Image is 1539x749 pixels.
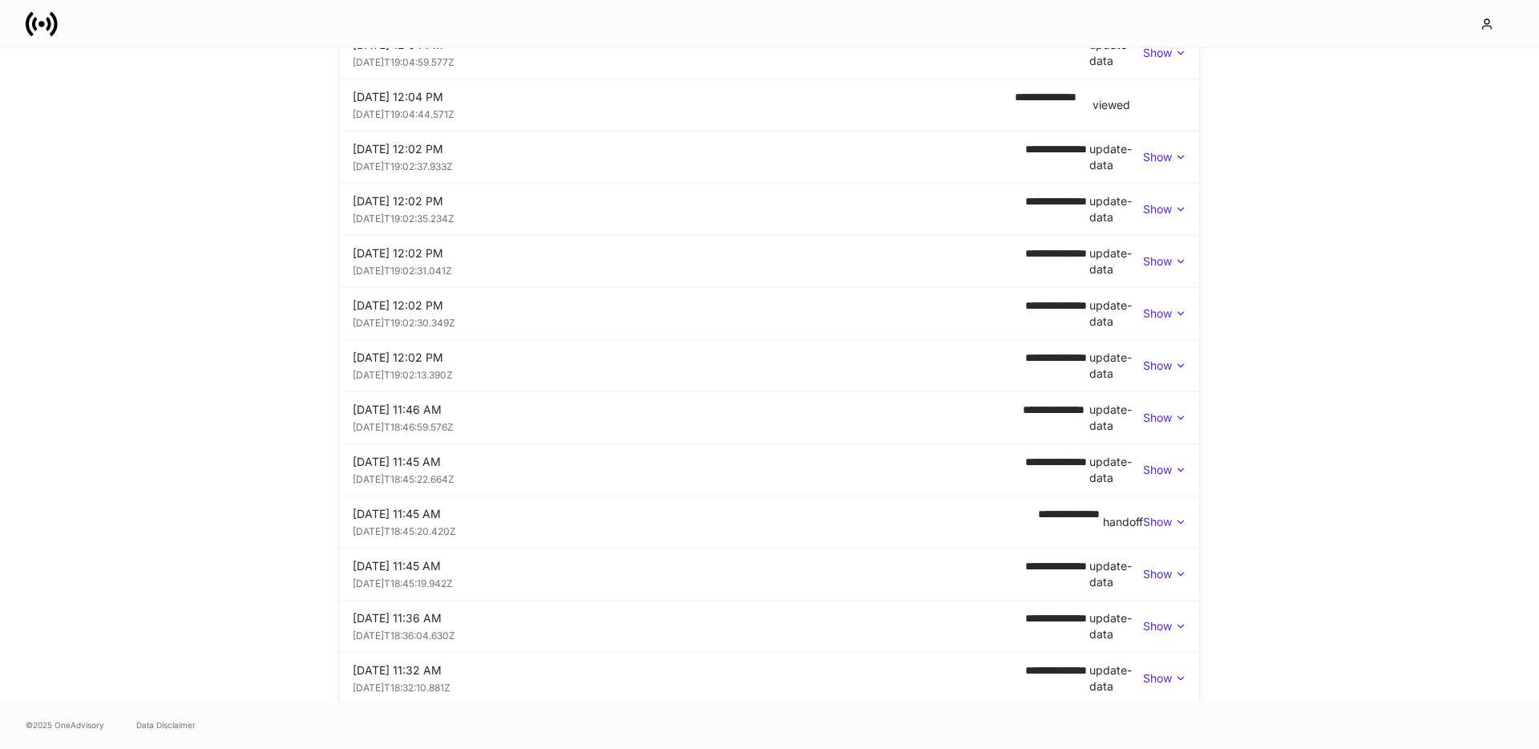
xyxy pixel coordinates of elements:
div: [DATE] 12:02 PM [353,350,1025,366]
span: © 2025 OneAdvisory [26,719,104,731]
div: update-data [1089,454,1143,486]
p: Show [1143,253,1172,269]
div: update-data [1089,298,1143,330]
div: [DATE] 12:02 PM [353,298,1025,314]
div: [DATE]T18:46:59.576Z [353,418,1023,434]
div: update-data [1089,662,1143,694]
p: Show [1143,45,1172,61]
div: [DATE]T19:04:59.577Z [353,53,1023,69]
p: Show [1143,462,1172,478]
div: [DATE] 12:02 PM [353,245,1025,261]
div: [DATE] 12:02 PM [353,141,1025,157]
div: [DATE]T19:04:44.571Z [353,105,1002,121]
p: Show [1143,306,1172,322]
p: Show [1143,410,1172,426]
div: [DATE]T19:02:35.234Z [353,209,1025,225]
p: Show [1143,566,1172,582]
a: Data Disclaimer [136,719,196,731]
div: update-data [1089,245,1143,277]
div: [DATE]T19:02:30.349Z [353,314,1025,330]
div: [DATE]T19:02:31.041Z [353,261,1025,277]
div: [DATE] 11:45 AM[DATE]T18:45:22.664Z**** **** *****update-dataShow [340,444,1199,496]
div: update-data [1089,37,1143,69]
div: [DATE]T19:02:37.933Z [353,157,1025,173]
div: [DATE] 11:45 AM [353,558,1025,574]
div: [DATE] 12:02 PM[DATE]T19:02:30.349Z**** **** *****update-dataShow [340,288,1199,339]
div: viewed [1093,97,1130,113]
div: [DATE] 12:02 PM[DATE]T19:02:31.041Z**** **** *****update-dataShow [340,236,1199,287]
p: Show [1143,514,1172,530]
div: update-data [1089,558,1143,590]
div: [DATE]T18:45:22.664Z [353,470,1025,486]
div: [DATE] 11:45 AM[DATE]T18:45:19.942Z**** **** *****update-dataShow [340,549,1199,600]
div: [DATE] 11:32 AM[DATE]T18:32:10.881Z**** **** *****update-dataShow [340,653,1199,704]
div: [DATE] 11:45 AM [353,506,1038,522]
p: Show [1143,670,1172,686]
div: [DATE] 12:02 PM[DATE]T19:02:13.390Z**** **** *****update-dataShow [340,340,1199,391]
p: Show [1143,201,1172,217]
div: [DATE]T18:32:10.881Z [353,678,1025,694]
div: [DATE] 11:32 AM [353,662,1025,678]
p: Show [1143,618,1172,634]
div: [DATE] 11:46 AM [353,402,1023,418]
div: [DATE] 12:04 PM[DATE]T19:04:59.577Z**** **** *****update-dataShow [340,27,1199,79]
div: [DATE] 11:36 AM[DATE]T18:36:04.630Z**** **** *****update-dataShow [340,601,1199,652]
div: [DATE] 12:02 PM [353,193,1025,209]
div: [DATE] 12:04 PM [353,89,1002,105]
div: [DATE]T18:45:19.942Z [353,574,1025,590]
div: [DATE] 11:36 AM [353,610,1025,626]
div: handoff [1103,514,1143,530]
div: [DATE]T18:45:20.420Z [353,522,1038,538]
p: Show [1143,358,1172,374]
div: [DATE] 12:02 PM[DATE]T19:02:35.234Z**** **** *****update-dataShow [340,184,1199,235]
div: [DATE]T19:02:13.390Z [353,366,1025,382]
div: update-data [1089,402,1143,434]
div: [DATE] 11:46 AM[DATE]T18:46:59.576Z**** **** *****update-dataShow [340,392,1199,443]
div: update-data [1089,141,1143,173]
div: update-data [1089,610,1143,642]
div: [DATE]T18:36:04.630Z [353,626,1025,642]
div: [DATE] 11:45 AM [353,454,1025,470]
div: [DATE] 12:02 PM[DATE]T19:02:37.933Z**** **** *****update-dataShow [340,132,1199,183]
p: Show [1143,149,1172,165]
div: update-data [1089,350,1143,382]
div: update-data [1089,193,1143,225]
